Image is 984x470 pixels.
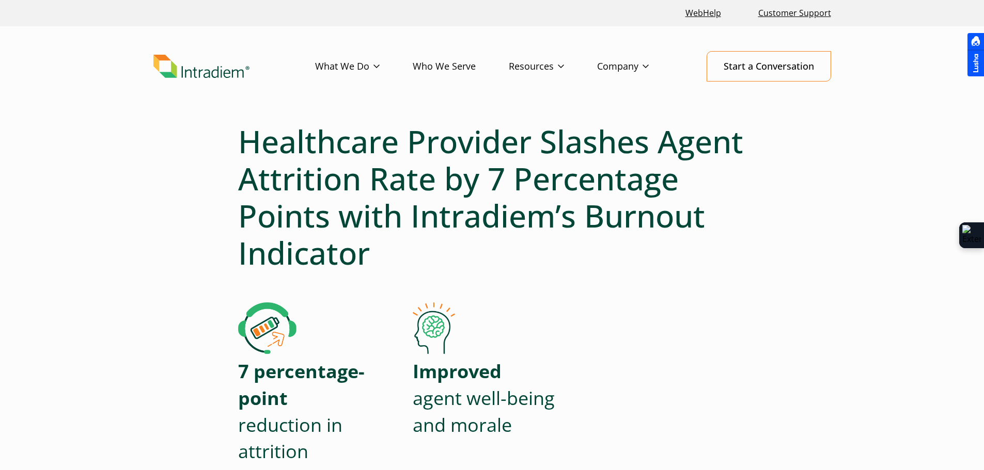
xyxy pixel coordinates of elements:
a: Who We Serve [413,52,509,82]
img: Extension Icon [962,225,981,246]
p: agent well-being and morale [413,358,555,438]
a: Company [597,52,682,82]
strong: 7 percentage-point [238,359,365,411]
a: Resources [509,52,597,82]
a: Link to homepage of Intradiem [153,55,315,78]
a: Start a Conversation [707,51,831,82]
p: reduction in attrition [238,358,397,465]
a: Link opens in a new window [681,2,725,24]
a: What We Do [315,52,413,82]
strong: Improved [413,359,502,384]
img: Intradiem [153,55,249,78]
a: Customer Support [754,2,835,24]
h1: Healthcare Provider Slashes Agent Attrition Rate by 7 Percentage Points with Intradiem’s Burnout ... [238,123,746,271]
